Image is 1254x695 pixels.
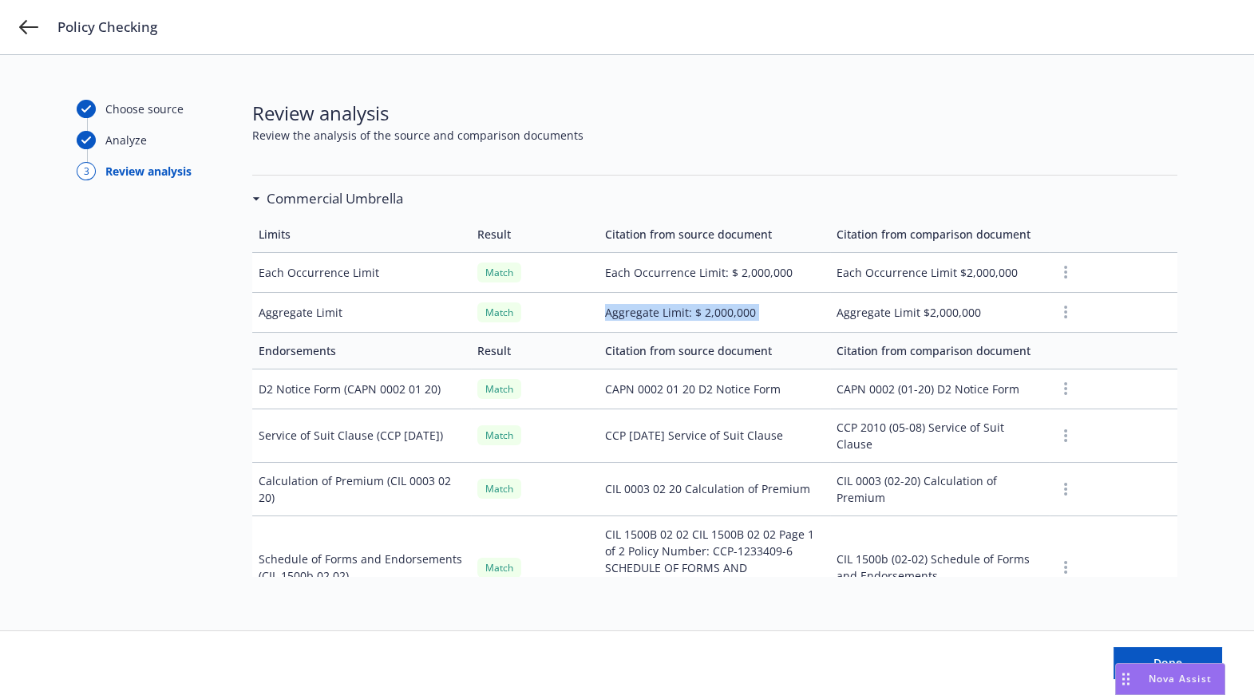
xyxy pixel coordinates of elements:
[252,188,403,209] div: Commercial Umbrella
[77,162,96,180] div: 3
[830,462,1050,515] td: CIL 0003 (02-20) Calculation of Premium
[252,369,471,409] td: D2 Notice Form (CAPN 0002 01 20)
[105,132,147,148] div: Analyze
[252,216,471,253] td: Limits
[105,101,184,117] div: Choose source
[1149,672,1212,685] span: Nova Assist
[599,292,830,332] td: Aggregate Limit: $ 2,000,000
[477,263,521,282] div: Match
[830,216,1050,253] td: Citation from comparison document
[599,216,830,253] td: Citation from source document
[477,379,521,399] div: Match
[477,302,521,322] div: Match
[252,332,471,369] td: Endorsements
[599,515,830,619] td: CIL 1500B 02 02 CIL 1500B 02 02 Page 1 of 2 Policy Number: CCP-1233409-6 SCHEDULE OF FORMS AND EN...
[105,163,192,180] div: Review analysis
[830,369,1050,409] td: CAPN 0002 (01-20) D2 Notice Form
[252,462,471,515] td: Calculation of Premium (CIL 0003 02 20)
[599,462,830,515] td: CIL 0003 02 20 Calculation of Premium
[830,292,1050,332] td: Aggregate Limit $2,000,000
[830,252,1050,292] td: Each Occurrence Limit $2,000,000
[599,332,830,369] td: Citation from source document
[267,188,403,209] h3: Commercial Umbrella
[252,127,1177,144] span: Review the analysis of the source and comparison documents
[477,425,521,445] div: Match
[599,369,830,409] td: CAPN 0002 01 20 D2 Notice Form
[599,252,830,292] td: Each Occurrence Limit: $ 2,000,000
[252,409,471,462] td: Service of Suit Clause (CCP [DATE])
[471,332,599,369] td: Result
[252,100,1177,127] span: Review analysis
[57,18,157,37] span: Policy Checking
[1153,655,1182,670] span: Done
[471,216,599,253] td: Result
[1115,663,1225,695] button: Nova Assist
[830,515,1050,619] td: CIL 1500b (02-02) Schedule of Forms and Endorsements
[252,252,471,292] td: Each Occurrence Limit
[477,479,521,499] div: Match
[1116,664,1136,694] div: Drag to move
[830,332,1050,369] td: Citation from comparison document
[599,409,830,462] td: CCP [DATE] Service of Suit Clause
[1114,647,1222,679] button: Done
[477,558,521,578] div: Match
[830,409,1050,462] td: CCP 2010 (05-08) Service of Suit Clause
[252,515,471,619] td: Schedule of Forms and Endorsements (CIL 1500b 02 02)
[252,292,471,332] td: Aggregate Limit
